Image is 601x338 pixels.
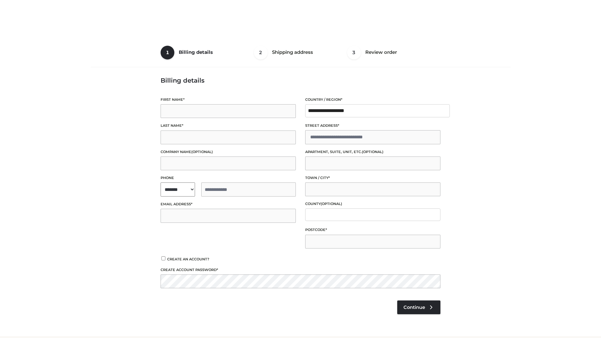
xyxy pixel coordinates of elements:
label: Company name [161,149,296,155]
span: Shipping address [272,49,313,55]
label: Street address [305,123,440,129]
span: Continue [403,305,425,310]
span: 2 [254,46,268,59]
label: Country / Region [305,97,440,103]
h3: Billing details [161,77,440,84]
span: Create an account? [167,257,209,261]
span: 3 [347,46,361,59]
label: County [305,201,440,207]
label: First name [161,97,296,103]
label: Create account password [161,267,440,273]
span: 1 [161,46,174,59]
input: Create an account? [161,256,166,260]
label: Email address [161,201,296,207]
span: Billing details [179,49,213,55]
label: Postcode [305,227,440,233]
label: Phone [161,175,296,181]
span: (optional) [321,202,342,206]
label: Town / City [305,175,440,181]
label: Last name [161,123,296,129]
span: (optional) [362,150,383,154]
span: Review order [365,49,397,55]
label: Apartment, suite, unit, etc. [305,149,440,155]
a: Continue [397,300,440,314]
span: (optional) [191,150,213,154]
